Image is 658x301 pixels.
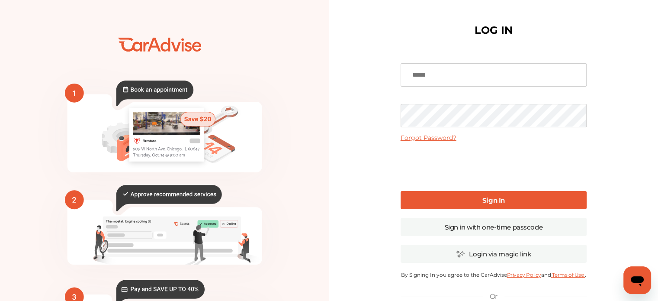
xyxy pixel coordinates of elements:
a: Sign In [401,191,587,209]
a: Forgot Password? [401,134,456,142]
iframe: Button to launch messaging window [623,266,651,294]
h1: LOG IN [475,26,513,35]
a: Terms of Use [551,272,585,278]
iframe: reCAPTCHA [428,149,559,182]
a: Login via magic link [401,245,587,263]
a: Sign in with one-time passcode [401,218,587,236]
a: Privacy Policy [507,272,541,278]
p: By Signing In you agree to the CarAdvise and . [401,272,587,278]
img: magic_icon.32c66aac.svg [456,250,465,258]
b: Sign In [482,196,505,204]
